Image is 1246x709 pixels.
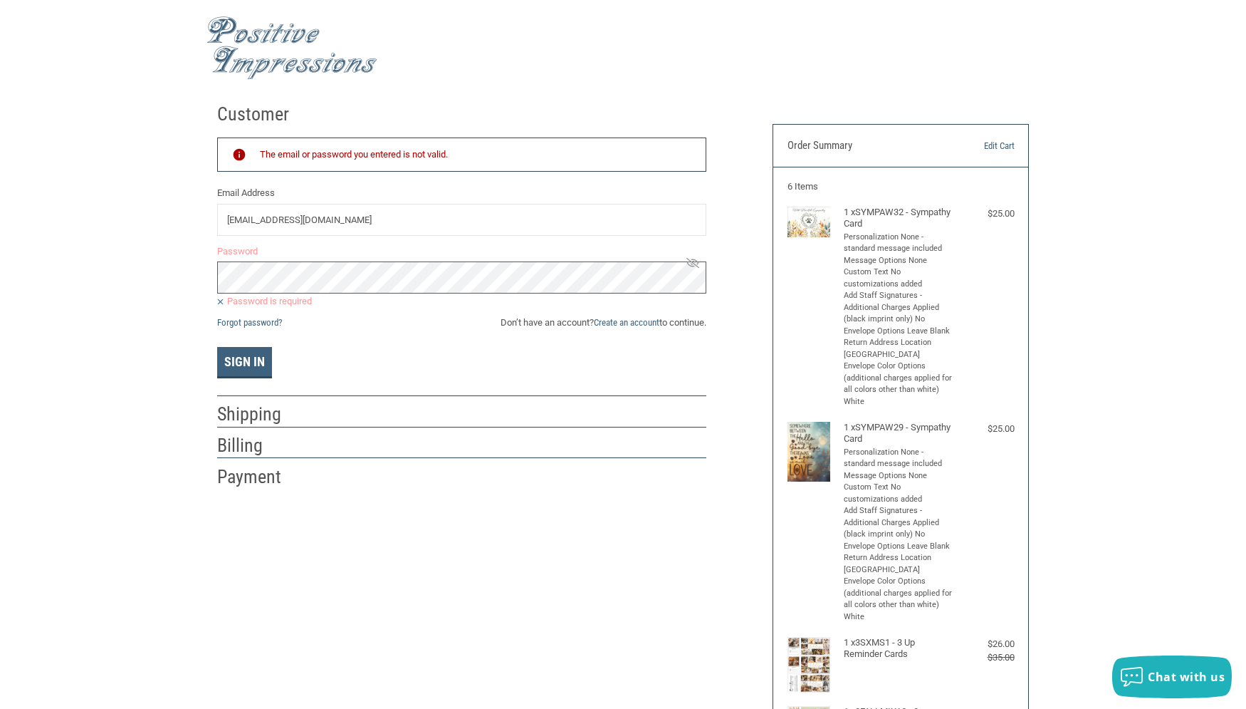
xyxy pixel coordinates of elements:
[594,317,659,328] a: Create an account
[844,576,954,623] li: Envelope Color Options (additional charges applied for all colors other than white) White
[844,470,954,482] li: Message Options None
[844,326,954,338] li: Envelope Options Leave Blank
[217,403,300,426] h2: Shipping
[844,541,954,553] li: Envelope Options Leave Blank
[217,103,300,126] h2: Customer
[958,637,1015,651] div: $26.00
[844,505,954,541] li: Add Staff Signatures - Additional Charges Applied (black imprint only) No
[217,186,706,200] label: Email Address
[941,139,1014,153] a: Edit Cart
[844,447,954,470] li: Personalization None - standard message included
[844,266,954,290] li: Custom Text No customizations added
[217,317,282,328] a: Forgot password?
[844,337,954,361] li: Return Address Location [GEOGRAPHIC_DATA]
[206,16,377,80] img: Positive Impressions
[844,207,954,230] h4: 1 x SYMPAW32 - Sympathy Card
[958,207,1015,221] div: $25.00
[1148,669,1225,685] span: Chat with us
[844,232,954,255] li: Personalization None - standard message included
[217,295,706,307] label: Password is required
[844,361,954,408] li: Envelope Color Options (additional charges applied for all colors other than white) White
[844,255,954,267] li: Message Options None
[844,290,954,326] li: Add Staff Signatures - Additional Charges Applied (black imprint only) No
[217,347,272,378] button: Sign In
[787,181,1015,192] h3: 6 Items
[217,434,300,457] h2: Billing
[958,651,1015,665] div: $35.00
[217,244,706,259] label: Password
[260,148,692,162] div: The email or password you entered is not valid.
[844,552,954,576] li: Return Address Location [GEOGRAPHIC_DATA]
[501,316,706,330] span: Don’t have an account? to continue.
[1112,656,1232,698] button: Chat with us
[844,482,954,505] li: Custom Text No customizations added
[217,465,300,489] h2: Payment
[958,422,1015,436] div: $25.00
[844,637,954,661] h4: 1 x 3SXMS1 - 3 Up Reminder Cards
[844,422,954,445] h4: 1 x SYMPAW29 - Sympathy Card
[787,139,942,153] h3: Order Summary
